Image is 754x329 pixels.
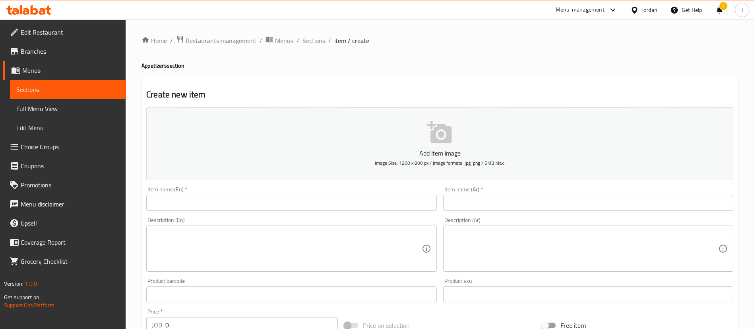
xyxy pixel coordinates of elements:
a: Support.OpsPlatform [4,300,54,310]
a: Home [141,36,167,45]
span: Edit Menu [16,123,120,132]
a: Sections [302,36,325,45]
span: Restaurants management [186,36,256,45]
input: Enter name Ar [443,195,733,211]
a: Grocery Checklist [3,252,126,271]
li: / [260,36,262,45]
li: / [328,36,331,45]
span: Full Menu View [16,104,120,113]
a: Branches [3,42,126,61]
span: Get support on: [4,292,41,302]
span: Image Size: 1200 x 800 px / Image formats: jpg, png / 5MB Max. [375,158,505,167]
span: Menus [275,36,293,45]
span: Branches [21,47,120,56]
input: Please enter product barcode [146,286,436,302]
span: Upsell [21,218,120,228]
a: Menus [3,61,126,80]
a: Menus [266,35,293,46]
span: Menus [22,66,120,75]
span: J [741,6,743,14]
a: Edit Menu [10,118,126,137]
a: Edit Restaurant [3,23,126,42]
a: Sections [10,80,126,99]
span: Sections [16,85,120,94]
span: Promotions [21,180,120,190]
a: Full Menu View [10,99,126,118]
a: Menu disclaimer [3,195,126,214]
a: Coverage Report [3,233,126,252]
div: Menu-management [556,5,605,15]
span: Version: [4,278,23,289]
span: Menu disclaimer [21,199,120,209]
input: Please enter product sku [443,286,733,302]
li: / [297,36,299,45]
h4: Appetizers section [141,62,738,70]
nav: breadcrumb [141,35,738,46]
span: Grocery Checklist [21,257,120,266]
span: 1.0.0 [25,278,37,289]
a: Choice Groups [3,137,126,156]
span: item / create [334,36,369,45]
div: Jordan [642,6,657,14]
span: Edit Restaurant [21,27,120,37]
a: Restaurants management [176,35,256,46]
a: Coupons [3,156,126,175]
span: Coverage Report [21,238,120,247]
span: Coupons [21,161,120,171]
h2: Create new item [146,89,733,101]
p: Add item image [159,148,721,158]
button: Add item imageImage Size: 1200 x 800 px / Image formats: jpg, png / 5MB Max. [146,107,733,180]
input: Enter name En [146,195,436,211]
span: Choice Groups [21,142,120,152]
a: Promotions [3,175,126,195]
li: / [170,36,173,45]
a: Upsell [3,214,126,233]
